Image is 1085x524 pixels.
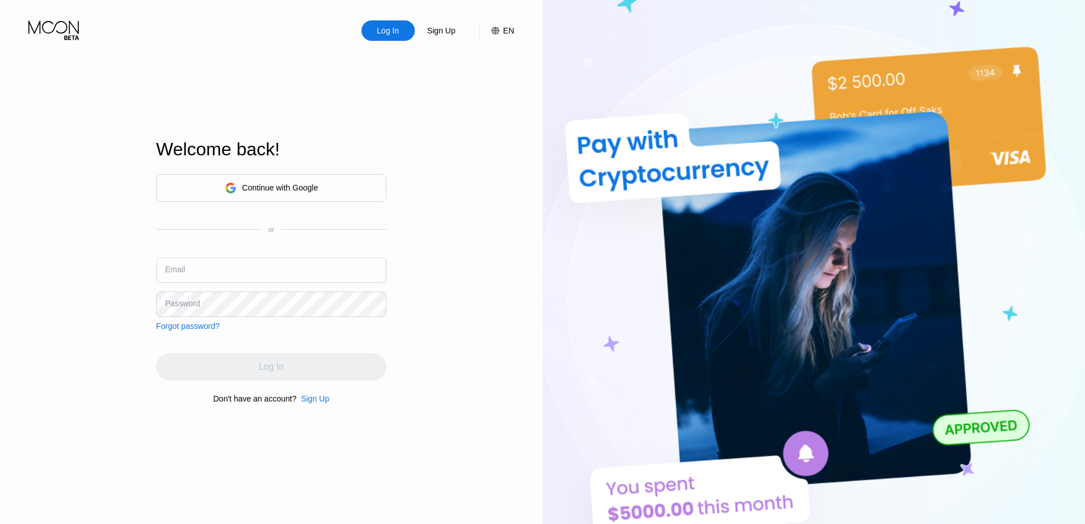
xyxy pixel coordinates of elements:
[296,394,329,403] div: Sign Up
[376,25,400,36] div: Log In
[426,25,457,36] div: Sign Up
[156,322,220,331] div: Forgot password?
[156,139,386,160] div: Welcome back!
[361,20,415,41] div: Log In
[165,299,200,308] div: Password
[242,183,318,192] div: Continue with Google
[268,226,275,234] div: or
[503,26,514,35] div: EN
[156,174,386,202] div: Continue with Google
[301,394,329,403] div: Sign Up
[213,394,297,403] div: Don't have an account?
[165,265,185,274] div: Email
[480,20,514,41] div: EN
[415,20,468,41] div: Sign Up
